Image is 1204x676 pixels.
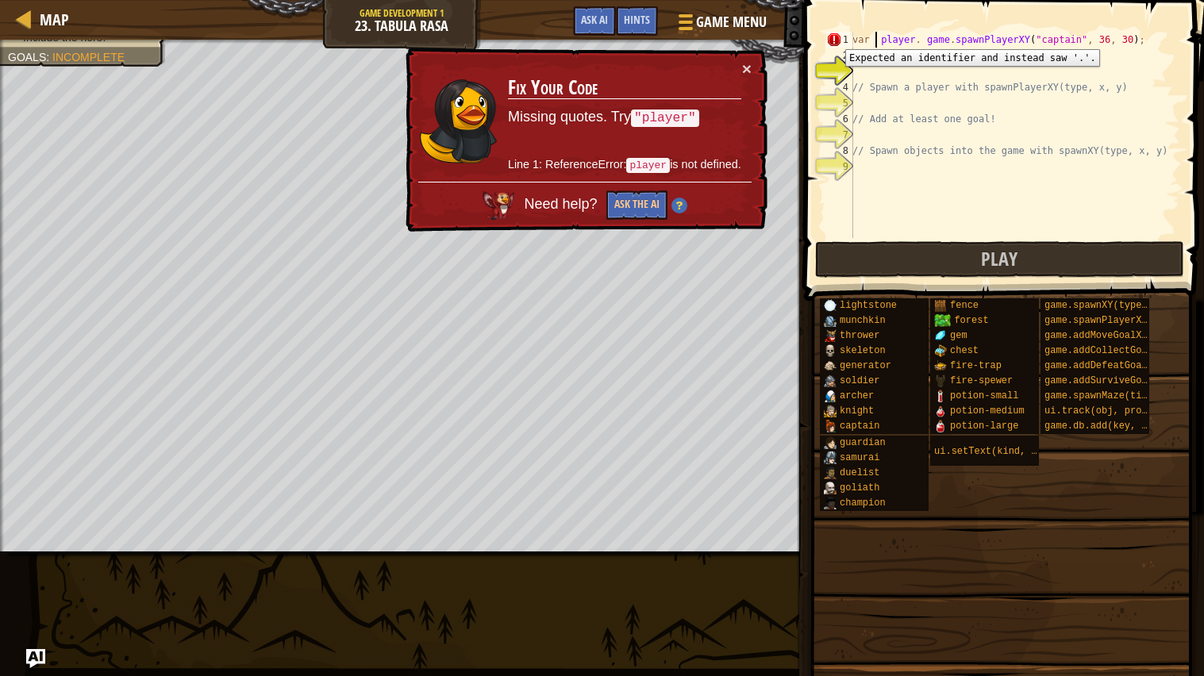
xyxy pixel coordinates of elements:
div: 8 [826,143,853,159]
span: game.addCollectGoal(amount) [1044,345,1198,356]
p: Missing quotes. Try [508,106,741,129]
img: portrait.png [824,451,837,464]
span: forest [954,315,988,326]
img: portrait.png [934,390,947,402]
button: × [742,61,752,78]
img: portrait.png [934,329,947,342]
img: portrait.png [934,374,947,387]
span: captain [840,421,879,432]
span: : [46,51,52,63]
span: goliath [840,482,879,494]
span: game.db.add(key, value) [1044,421,1176,432]
span: potion-small [950,390,1018,401]
span: lightstone [840,300,897,311]
span: game.addMoveGoalXY(x, y) [1044,330,1182,341]
div: 9 [826,159,853,175]
img: portrait.png [824,405,837,417]
h3: Fix Your Code [508,76,741,100]
span: Incomplete [52,51,125,63]
span: potion-large [950,421,1018,432]
code: player [626,158,670,173]
img: trees_1.png [934,314,951,327]
img: portrait.png [824,374,837,387]
img: portrait.png [824,390,837,402]
span: potion-medium [950,405,1025,417]
span: game.spawnXY(type, x, y) [1044,300,1182,311]
span: munchkin [840,315,886,326]
span: fire-trap [950,360,1002,371]
span: game.addDefeatGoal(amount) [1044,360,1193,371]
img: portrait.png [824,344,837,357]
span: knight [840,405,874,417]
div: 4 [826,79,853,95]
div: 7 [826,127,853,143]
span: thrower [840,330,879,341]
span: guardian [840,437,886,448]
button: Game Menu [666,6,776,44]
span: chest [950,345,979,356]
img: portrait.png [824,329,837,342]
div: 6 [826,111,853,127]
img: Hint [671,198,687,214]
img: portrait.png [824,299,837,312]
span: Play [981,246,1017,271]
img: portrait.png [934,359,947,372]
img: portrait.png [824,314,837,327]
span: fire-spewer [950,375,1013,386]
img: portrait.png [934,420,947,432]
img: portrait.png [824,359,837,372]
div: 3 [826,63,853,79]
img: duck_omarn.png [419,77,499,163]
span: Hints [624,12,650,27]
img: AI [483,190,514,220]
button: Ask AI [573,6,616,36]
span: duelist [840,467,879,478]
img: portrait.png [824,497,837,509]
div: 5 [826,95,853,111]
span: gem [950,330,967,341]
span: fence [950,300,979,311]
span: Need help? [524,196,601,213]
p: Line 1: ReferenceError: is not defined. [508,156,741,175]
div: 2 [826,48,853,63]
span: archer [840,390,874,401]
span: ui.setText(kind, text) [934,446,1060,457]
a: Map [32,9,69,30]
span: soldier [840,375,879,386]
img: portrait.png [824,467,837,479]
span: champion [840,497,886,509]
button: Ask the AI [606,190,667,221]
span: ui.track(obj, prop) [1044,405,1153,417]
button: Play [815,241,1185,278]
span: samurai [840,452,879,463]
img: portrait.png [824,436,837,449]
span: generator [840,360,891,371]
span: Goals [8,51,46,63]
span: Map [40,9,69,30]
span: Game Menu [696,12,767,33]
img: portrait.png [824,420,837,432]
img: portrait.png [934,344,947,357]
code: "player" [631,109,699,128]
span: Ask AI [581,12,608,27]
img: portrait.png [934,405,947,417]
img: portrait.png [824,482,837,494]
img: portrait.png [934,299,947,312]
div: 1 [826,32,853,48]
span: skeleton [840,345,886,356]
button: Ask AI [26,649,45,668]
